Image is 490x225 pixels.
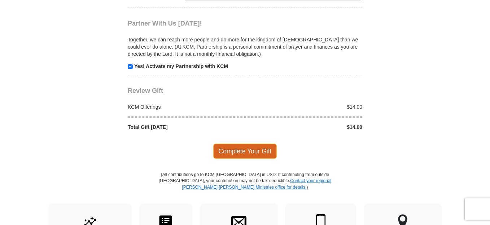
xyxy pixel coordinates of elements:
div: $14.00 [245,103,366,111]
p: Together, we can reach more people and do more for the kingdom of [DEMOGRAPHIC_DATA] than we coul... [128,36,362,58]
span: Complete Your Gift [213,144,277,159]
div: Total Gift [DATE] [124,123,245,131]
div: KCM Offerings [124,103,245,111]
p: (All contributions go to KCM [GEOGRAPHIC_DATA] in USD. If contributing from outside [GEOGRAPHIC_D... [158,172,332,203]
strong: Yes! Activate my Partnership with KCM [134,63,228,69]
a: Contact your regional [PERSON_NAME] [PERSON_NAME] Ministries office for details. [182,178,331,189]
div: $14.00 [245,123,366,131]
span: Partner With Us [DATE]! [128,20,202,27]
span: Review Gift [128,87,163,94]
